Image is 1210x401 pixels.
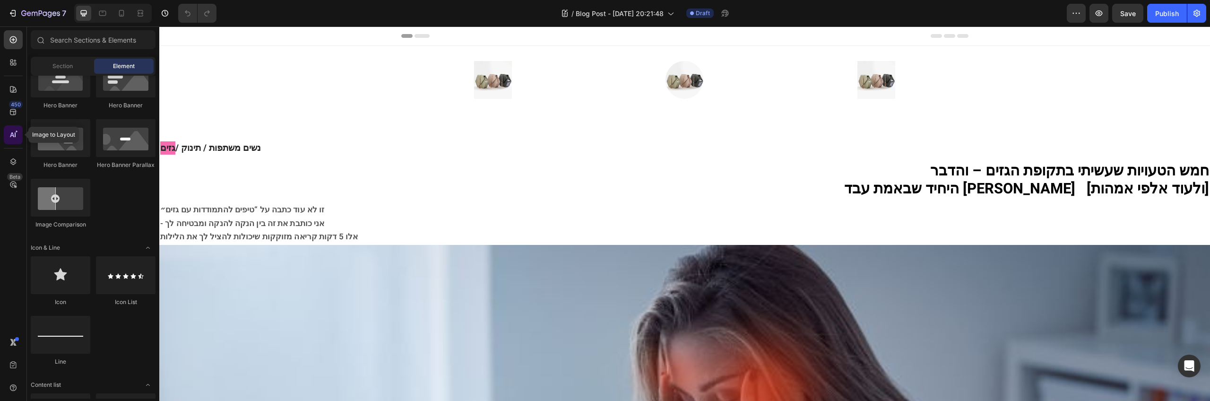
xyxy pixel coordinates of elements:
[1,115,16,128] strong: גזים
[96,101,156,110] div: Hero Banner
[315,35,353,72] img: image_demo.jpg
[113,62,135,70] span: Element
[506,35,544,72] img: image_demo.jpg
[178,4,216,23] div: Undo/Redo
[16,115,102,128] strong: נשים משתפות / תינוק /
[31,101,90,110] div: Hero Banner
[96,298,156,306] div: Icon List
[771,134,1050,155] strong: חמש הטעויות שעשיתי בתקופת הגזים – והדבר
[140,377,156,392] span: Toggle open
[1178,355,1201,377] div: Open Intercom Messenger
[1120,9,1136,17] span: Save
[1,204,199,216] span: אלו 5 דקות קריאה מזוקקות שיכולות להציל לך את הלילות
[576,9,664,18] span: Blog Post - [DATE] 20:21:48
[1155,9,1179,18] div: Publish
[685,152,1050,173] strong: היחיד שבאמת עבד [PERSON_NAME] [ולעוד אלפי אמהות]
[1112,4,1143,23] button: Save
[96,161,156,169] div: Hero Banner Parallax
[31,298,90,306] div: Icon
[31,357,90,366] div: Line
[140,240,156,255] span: Toggle open
[31,381,61,389] span: Content list
[31,161,90,169] div: Hero Banner
[1,177,165,189] span: זו לא עוד כתבה על “טיפים להתמודדות עם גזים״
[571,9,574,18] span: /
[698,35,736,72] img: image_demo.jpg
[52,62,73,70] span: Section
[1,191,165,203] span: - אני כותבת את זה בין הנקה להנקה ומבטיחה לך
[159,26,1210,401] iframe: Design area
[31,244,60,252] span: Icon & Line
[7,173,23,181] div: Beta
[31,30,156,49] input: Search Sections & Elements
[31,220,90,229] div: Image Comparison
[9,101,23,108] div: 450
[1147,4,1187,23] button: Publish
[62,8,66,19] p: 7
[4,4,70,23] button: 7
[696,9,710,17] span: Draft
